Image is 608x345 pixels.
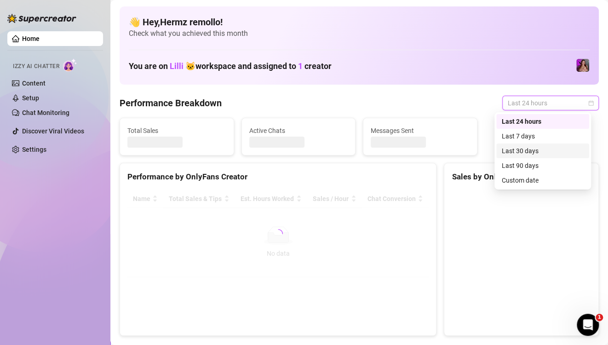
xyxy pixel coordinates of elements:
[120,97,222,109] h4: Performance Breakdown
[502,161,584,171] div: Last 90 days
[63,58,77,72] img: AI Chatter
[371,126,470,136] span: Messages Sent
[22,109,69,116] a: Chat Monitoring
[496,173,589,188] div: Custom date
[502,146,584,156] div: Last 30 days
[129,29,590,39] span: Check what you achieved this month
[596,314,603,321] span: 1
[577,314,599,336] iframe: Intercom live chat
[496,144,589,158] div: Last 30 days
[22,127,84,135] a: Discover Viral Videos
[127,126,226,136] span: Total Sales
[22,146,46,153] a: Settings
[502,116,584,126] div: Last 24 hours
[496,158,589,173] div: Last 90 days
[22,80,46,87] a: Content
[298,61,303,71] span: 1
[129,16,590,29] h4: 👋 Hey, Hermz remollo !
[496,114,589,129] div: Last 24 hours
[7,14,76,23] img: logo-BBDzfeDw.svg
[502,131,584,141] div: Last 7 days
[170,61,195,71] span: Lilli 🐱
[272,227,285,240] span: loading
[502,175,584,185] div: Custom date
[496,129,589,144] div: Last 7 days
[452,171,591,183] div: Sales by OnlyFans Creator
[22,94,39,102] a: Setup
[129,61,332,71] h1: You are on workspace and assigned to creator
[127,171,429,183] div: Performance by OnlyFans Creator
[576,59,589,72] img: allison
[22,35,40,42] a: Home
[588,100,594,106] span: calendar
[508,96,593,110] span: Last 24 hours
[13,62,59,71] span: Izzy AI Chatter
[249,126,348,136] span: Active Chats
